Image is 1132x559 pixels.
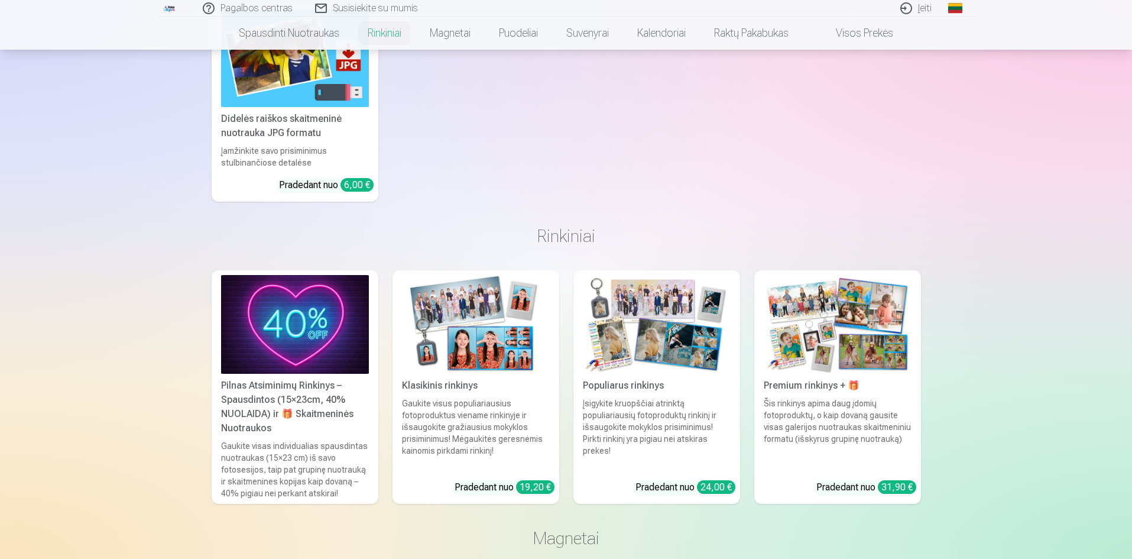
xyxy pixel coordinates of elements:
[697,480,735,494] div: 24,00 €
[754,270,921,504] a: Premium rinkinys + 🎁Premium rinkinys + 🎁Šis rinkinys apima daug įdomių fotoproduktų, o kaip dovan...
[764,275,912,374] img: Premium rinkinys + 🎁
[279,178,374,192] div: Pradedant nuo
[353,17,416,50] a: Rinkiniai
[393,270,559,504] a: Klasikinis rinkinysKlasikinis rinkinysGaukite visus populiariausius fotoproduktus viename rinkiny...
[402,275,550,374] img: Klasikinis rinkinys
[635,480,735,495] div: Pradedant nuo
[573,270,740,504] a: Populiarus rinkinysPopuliarus rinkinysĮsigykite kruopščiai atrinktą populiariausių fotoproduktų r...
[803,17,907,50] a: Visos prekės
[816,480,916,495] div: Pradedant nuo
[216,440,374,499] div: Gaukite visas individualias spausdintas nuotraukas (15×23 cm) iš savo fotosesijos, taip pat grupi...
[212,270,378,504] a: Pilnas Atsiminimų Rinkinys – Spausdintos (15×23cm, 40% NUOLAIDA) ir 🎁 Skaitmeninės NuotraukosPiln...
[221,9,369,108] img: Didelės raiškos skaitmeninė nuotrauka JPG formatu
[416,17,485,50] a: Magnetai
[216,379,374,435] div: Pilnas Atsiminimų Rinkinys – Spausdintos (15×23cm, 40% NUOLAIDA) ir 🎁 Skaitmeninės Nuotraukos
[340,178,374,192] div: 6,00 €
[221,275,369,374] img: Pilnas Atsiminimų Rinkinys – Spausdintos (15×23cm, 40% NUOLAIDA) ir 🎁 Skaitmeninės Nuotraukos
[878,480,916,494] div: 31,90 €
[225,17,353,50] a: Spausdinti nuotraukas
[759,398,916,471] div: Šis rinkinys apima daug įdomių fotoproduktų, o kaip dovaną gausite visas galerijos nuotraukas ska...
[578,398,735,471] div: Įsigykite kruopščiai atrinktą populiariausių fotoproduktų rinkinį ir išsaugokite mokyklos prisimi...
[583,275,731,374] img: Populiarus rinkinys
[759,379,916,393] div: Premium rinkinys + 🎁
[221,225,912,247] h3: Rinkiniai
[163,5,176,12] img: /fa2
[552,17,623,50] a: Suvenyrai
[221,528,912,549] h3: Magnetai
[455,480,554,495] div: Pradedant nuo
[485,17,552,50] a: Puodeliai
[516,480,554,494] div: 19,20 €
[700,17,803,50] a: Raktų pakabukas
[623,17,700,50] a: Kalendoriai
[397,379,554,393] div: Klasikinis rinkinys
[216,145,374,169] div: Įamžinkite savo prisiminimus stulbinančiose detalėse
[216,112,374,140] div: Didelės raiškos skaitmeninė nuotrauka JPG formatu
[578,379,735,393] div: Populiarus rinkinys
[397,398,554,471] div: Gaukite visus populiariausius fotoproduktus viename rinkinyje ir išsaugokite gražiausius mokyklos...
[212,4,378,202] a: Didelės raiškos skaitmeninė nuotrauka JPG formatuDidelės raiškos skaitmeninė nuotrauka JPG format...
